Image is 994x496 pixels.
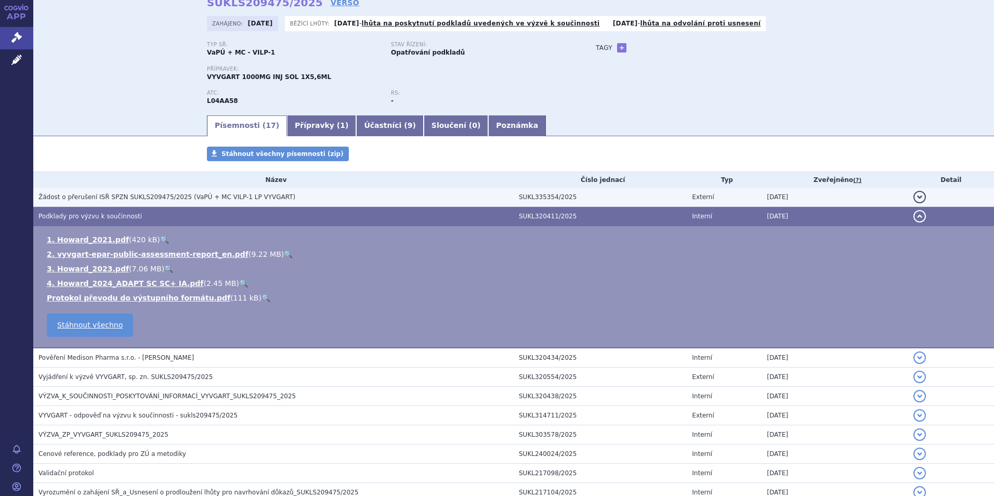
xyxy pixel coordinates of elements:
[38,489,359,496] span: Vyrozumění o zahájení SŘ_a_Usnesení o prodloužení lhůty pro navrhování důkazů_SUKLS209475/2025
[356,115,423,136] a: Účastníci (9)
[424,115,488,136] a: Sloučení (0)
[762,348,908,368] td: [DATE]
[38,469,94,477] span: Validační protokol
[207,90,381,96] p: ATC:
[290,19,332,28] span: Běžící lhůty:
[762,406,908,425] td: [DATE]
[38,431,168,438] span: VÝZVA_ZP_VYVGART_SUKLS209475_2025
[47,314,133,337] a: Stáhnout všechno
[391,49,465,56] strong: Opatřování podkladů
[47,249,984,259] li: ( )
[514,387,687,406] td: SUKL320438/2025
[340,121,345,129] span: 1
[207,115,287,136] a: Písemnosti (17)
[913,210,926,223] button: detail
[132,236,157,244] span: 420 kB
[207,147,349,161] a: Stáhnout všechny písemnosti (zip)
[514,207,687,226] td: SUKL320411/2025
[913,448,926,460] button: detail
[391,97,394,105] strong: -
[692,469,712,477] span: Interní
[206,279,236,288] span: 2.45 MB
[239,279,248,288] a: 🔍
[692,450,712,458] span: Interní
[38,213,142,220] span: Podklady pro výzvu k součinnosti
[47,236,129,244] a: 1. Howard_2021.pdf
[913,351,926,364] button: detail
[762,464,908,483] td: [DATE]
[692,489,712,496] span: Interní
[362,20,600,27] a: lhůta na poskytnutí podkladů uvedených ve výzvě k součinnosti
[514,368,687,387] td: SUKL320554/2025
[38,450,186,458] span: Cenové reference, podklady pro ZÚ a metodiky
[47,264,984,274] li: ( )
[692,373,714,381] span: Externí
[221,150,344,158] span: Stáhnout všechny písemnosti (zip)
[913,390,926,402] button: detail
[762,188,908,207] td: [DATE]
[514,172,687,188] th: Číslo jednací
[692,213,712,220] span: Interní
[391,90,565,96] p: RS:
[692,193,714,201] span: Externí
[47,234,984,245] li: ( )
[164,265,173,273] a: 🔍
[762,368,908,387] td: [DATE]
[514,445,687,464] td: SUKL240024/2025
[692,393,712,400] span: Interní
[334,19,600,28] p: -
[38,412,238,419] span: VYVGART - odpověď na výzvu k součinnosti - sukls209475/2025
[47,265,129,273] a: 3. Howard_2023.pdf
[762,172,908,188] th: Zveřejněno
[47,279,203,288] a: 4. Howard_2024_ADAPT SC SC+ IA.pdf
[132,265,161,273] span: 7.06 MB
[514,464,687,483] td: SUKL217098/2025
[687,172,762,188] th: Typ
[913,371,926,383] button: detail
[762,387,908,406] td: [DATE]
[514,348,687,368] td: SUKL320434/2025
[913,191,926,203] button: detail
[207,73,331,81] span: VYVGART 1000MG INJ SOL 1X5,6ML
[514,406,687,425] td: SUKL314711/2025
[391,42,565,48] p: Stav řízení:
[913,467,926,479] button: detail
[207,66,575,72] p: Přípravek:
[266,121,276,129] span: 17
[334,20,359,27] strong: [DATE]
[853,177,861,184] abbr: (?)
[207,42,381,48] p: Typ SŘ:
[692,431,712,438] span: Interní
[692,354,712,361] span: Interní
[762,445,908,464] td: [DATE]
[488,115,546,136] a: Poznámka
[913,428,926,441] button: detail
[251,250,281,258] span: 9.22 MB
[38,373,213,381] span: Vyjádření k výzvě VYVGART, sp. zn. SUKLS209475/2025
[233,294,259,302] span: 111 kB
[212,19,245,28] span: Zahájeno:
[284,250,293,258] a: 🔍
[692,412,714,419] span: Externí
[408,121,413,129] span: 9
[47,278,984,289] li: ( )
[38,393,296,400] span: VÝZVA_K_SOUČINNOSTI_POSKYTOVÁNÍ_INFORMACÍ_VYVGART_SUKLS209475_2025
[908,172,994,188] th: Detail
[472,121,477,129] span: 0
[261,294,270,302] a: 🔍
[248,20,273,27] strong: [DATE]
[514,188,687,207] td: SUKL335354/2025
[613,19,761,28] p: -
[38,354,194,361] span: Pověření Medison Pharma s.r.o. - Hrdličková
[613,20,638,27] strong: [DATE]
[913,409,926,422] button: detail
[514,425,687,445] td: SUKL303578/2025
[640,20,761,27] a: lhůta na odvolání proti usnesení
[38,193,295,201] span: Žádost o přerušení ISŘ SPZN SUKLS209475/2025 (VaPÚ + MC VILP-1 LP VYVGART)
[47,293,984,303] li: ( )
[207,97,238,105] strong: EFGARTIGIMOD ALFA
[762,425,908,445] td: [DATE]
[160,236,169,244] a: 🔍
[33,172,514,188] th: Název
[596,42,612,54] h3: Tagy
